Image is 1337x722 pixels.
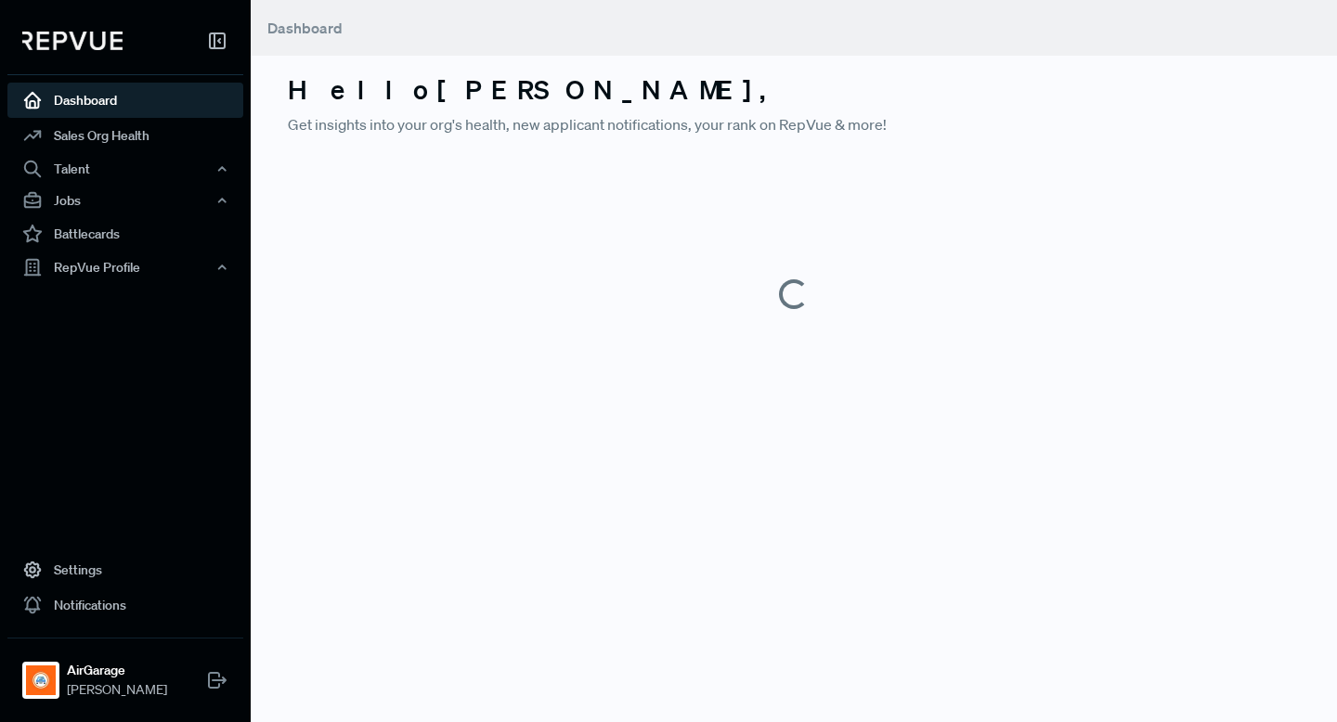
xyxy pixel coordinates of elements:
button: RepVue Profile [7,251,243,283]
span: Dashboard [267,19,343,37]
img: RepVue [22,32,123,50]
img: AirGarage [26,665,56,695]
a: AirGarageAirGarage[PERSON_NAME] [7,638,243,707]
a: Battlecards [7,216,243,251]
p: Get insights into your org's health, new applicant notifications, your rank on RepVue & more! [288,113,1300,135]
button: Talent [7,153,243,185]
h3: Hello [PERSON_NAME] , [288,74,1300,106]
a: Settings [7,552,243,587]
button: Jobs [7,185,243,216]
a: Notifications [7,587,243,623]
span: [PERSON_NAME] [67,680,167,700]
a: Sales Org Health [7,118,243,153]
strong: AirGarage [67,661,167,680]
a: Dashboard [7,83,243,118]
